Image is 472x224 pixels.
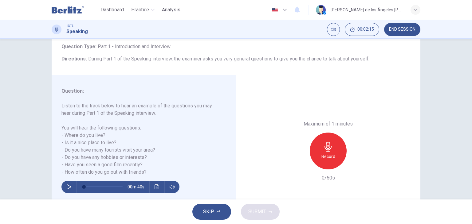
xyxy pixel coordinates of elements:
[331,6,403,14] div: [PERSON_NAME] de los Ángeles [PERSON_NAME]
[96,44,171,49] span: Part 1 - Introduction and Interview
[61,102,218,176] h6: Listen to the track below to hear an example of the questions you may hear during Part 1 of the S...
[159,4,183,15] button: Analysis
[131,6,149,14] span: Practice
[345,23,379,36] button: 00:02:15
[128,181,149,193] span: 00m 40s
[129,4,157,15] button: Practice
[310,133,347,169] button: Record
[88,56,369,62] span: During Part 1 of the Speaking interview, the examiner asks you very general questions to give you...
[66,28,88,35] h1: Speaking
[66,24,73,28] span: IELTS
[61,87,218,95] h6: Question :
[389,27,415,32] span: END SESSION
[345,23,379,36] div: Hide
[321,153,335,160] h6: Record
[271,8,279,12] img: en
[52,4,98,16] a: Berlitz Latam logo
[192,204,231,220] button: SKIP
[61,43,411,50] h6: Question Type :
[98,4,126,15] button: Dashboard
[304,120,353,128] h6: Maximum of 1 minutes
[61,55,411,63] h6: Directions :
[327,23,340,36] div: Mute
[152,181,162,193] button: Click to see the audio transcription
[384,23,420,36] button: END SESSION
[100,6,124,14] span: Dashboard
[203,207,214,216] span: SKIP
[316,5,326,15] img: Profile picture
[357,27,374,32] span: 00:02:15
[52,4,84,16] img: Berlitz Latam logo
[322,174,335,182] h6: 0/60s
[162,6,180,14] span: Analysis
